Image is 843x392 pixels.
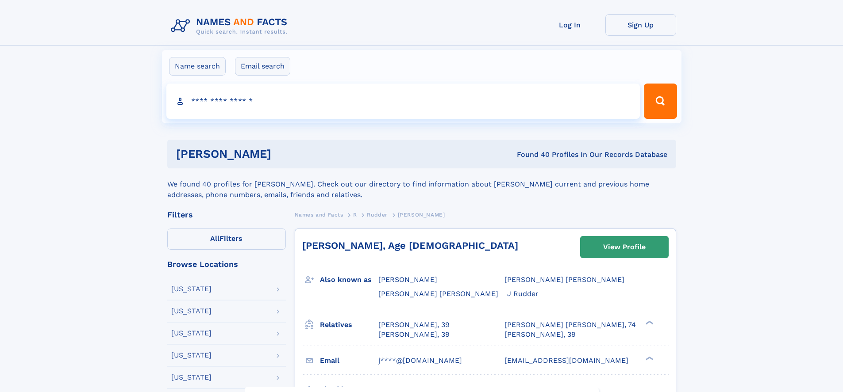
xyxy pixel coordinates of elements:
div: [US_STATE] [171,374,212,381]
label: Filters [167,228,286,250]
label: Email search [235,57,290,76]
a: [PERSON_NAME], 39 [504,330,576,339]
a: Sign Up [605,14,676,36]
a: Log In [535,14,605,36]
div: Browse Locations [167,260,286,268]
div: [US_STATE] [171,352,212,359]
span: [PERSON_NAME] [398,212,445,218]
div: [US_STATE] [171,308,212,315]
div: [US_STATE] [171,285,212,293]
div: ❯ [643,355,654,361]
span: J Rudder [507,289,539,298]
h3: Email [320,353,378,368]
span: [PERSON_NAME] [PERSON_NAME] [504,275,624,284]
a: View Profile [581,236,668,258]
a: Rudder [367,209,388,220]
img: Logo Names and Facts [167,14,295,38]
span: Rudder [367,212,388,218]
a: [PERSON_NAME], 39 [378,330,450,339]
a: [PERSON_NAME] [PERSON_NAME], 74 [504,320,636,330]
span: [PERSON_NAME] [378,275,437,284]
div: View Profile [603,237,646,257]
h3: Relatives [320,317,378,332]
button: Search Button [644,84,677,119]
a: Names and Facts [295,209,343,220]
span: R [353,212,357,218]
h3: Also known as [320,272,378,287]
a: [PERSON_NAME], Age [DEMOGRAPHIC_DATA] [302,240,518,251]
a: R [353,209,357,220]
div: ❯ [643,320,654,325]
div: [US_STATE] [171,330,212,337]
span: [PERSON_NAME] [PERSON_NAME] [378,289,498,298]
h1: [PERSON_NAME] [176,148,394,160]
a: [PERSON_NAME], 39 [378,320,450,330]
div: We found 40 profiles for [PERSON_NAME]. Check out our directory to find information about [PERSON... [167,168,676,200]
input: search input [166,84,640,119]
span: All [210,234,219,243]
div: Filters [167,211,286,219]
div: Found 40 Profiles In Our Records Database [394,150,667,160]
span: [EMAIL_ADDRESS][DOMAIN_NAME] [504,356,628,365]
label: Name search [169,57,226,76]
